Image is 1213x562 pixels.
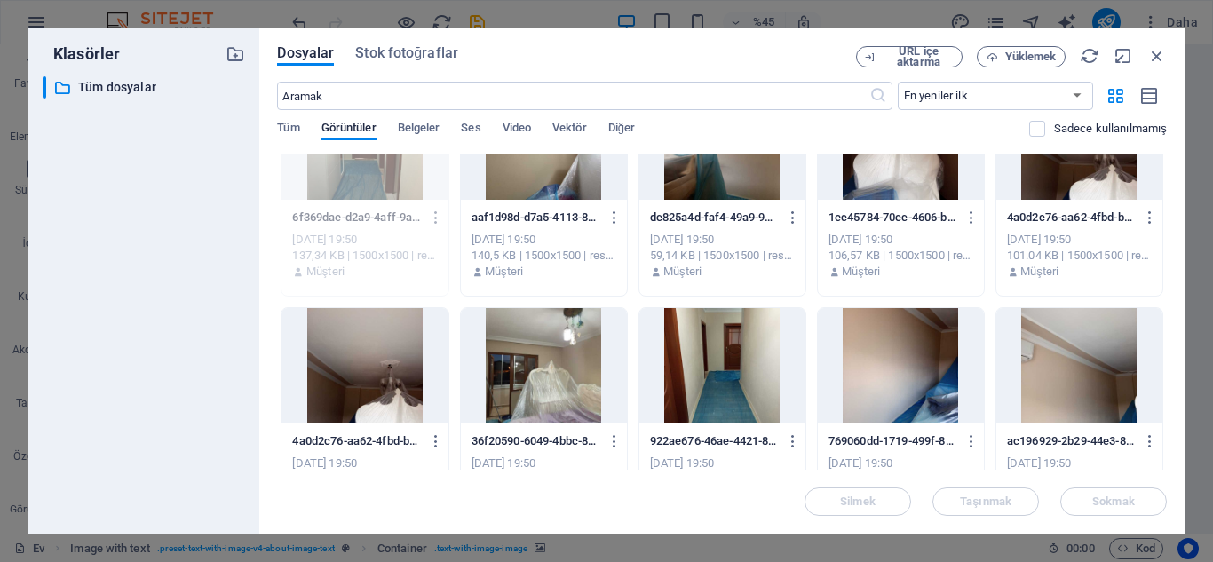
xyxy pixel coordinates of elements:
i: Yeni klasör oluştur [226,44,245,64]
font: 6f369dae-d2a9-4aff-9a4e-0b6678afa490-KKTt3GLoGWx_tioUh_XZnA.jpg [292,210,670,224]
font: Video [503,121,531,134]
div: 137,34 KB | 1500x1500 | resim/jpeg [292,248,437,264]
font: 140,5 KB | 1500x1500 | resim/jpeg [472,249,646,262]
font: [DATE] 19:50 [292,233,357,246]
i: Yeniden yükle [1080,46,1099,66]
font: Müşteri [1020,265,1058,278]
font: Vektör [552,121,587,134]
font: Müşteri [485,265,523,278]
font: [DATE] 19:50 [472,233,536,246]
font: Belgeler [398,121,440,134]
font: [DATE] 19:50 [472,456,536,470]
font: Dosyalar [277,44,334,61]
div: 106,57 KB | 1500x1500 | resim/jpeg [828,248,973,264]
font: [DATE] 19:50 [292,456,357,470]
font: Stok fotoğraflar [355,44,458,61]
font: [DATE] 19:50 [828,233,893,246]
font: Müşteri [663,265,702,278]
font: dc825a4d-faf4-49a9-9a23-4566342c29e8-4c5yPpp0BuptFh3Y0RUVIw.jpg [650,210,1028,224]
font: Yüklemek [1005,50,1057,63]
font: Müşteri [306,265,345,278]
button: Yüklemek [977,46,1066,67]
font: 1ec45784-70cc-4606-b245-460f677edcb7-XmIpiXO6HJRGneT-8lB7ZA.jpg [828,210,1209,224]
font: 36f20590-6049-4bbc-8917-bcc8dba1d7b9-dGUmvEf8b5YCoxmghbVBUA.jpg [472,434,865,447]
i: Kapalı [1147,46,1167,66]
p: 36f20590-6049-4bbc-8917-bcc8dba1d7b9-dGUmvEf8b5YCoxmghbVBUA.jpg [472,433,600,449]
font: Görüntüler [321,121,377,134]
font: Müşteri [842,265,880,278]
font: Tüm dosyalar [78,80,156,94]
font: 4a0d2c76-aa62-4fbd-bbfb-9ba114387f7b-Q2E3DSxai5e1_KPs6mv5mA.jpg [292,434,676,447]
i: En aza indir [1114,46,1133,66]
font: 137,34 KB | 1500x1500 | resim/jpeg [292,249,472,262]
p: 6f369dae-d2a9-4aff-9a4e-0b6678afa490-KKTt3GLoGWx_tioUh_XZnA.jpg [292,210,421,226]
font: aaf1d98d-d7a5-4113-84ca-26f13d913c8c-xaRRthKBgEvOiRaDD1bZDw.jpg [472,210,852,224]
p: 922ae676-46ae-4421-8743-1dd2dab68a30-J5b5g8UIA0BQ_DlKwI7-lw.jpg [650,433,779,449]
font: 59,14 KB | 1500x1500 | resim/jpeg [650,249,824,262]
p: aaf1d98d-d7a5-4113-84ca-26f13d913c8c-xaRRthKBgEvOiRaDD1bZDw.jpg [472,210,600,226]
font: Diğer [608,121,636,134]
font: [DATE] 19:50 [1007,233,1072,246]
button: URL içe aktarma [856,46,963,67]
p: dc825a4d-faf4-49a9-9a23-4566342c29e8-4c5yPpp0BuptFh3Y0RUVIw.jpg [650,210,779,226]
font: Sadece kullanılmamış [1054,122,1167,135]
p: 769060dd-1719-499f-8bf0-6ac2ae23c3d3-P_OHlrlJ_qEz1UyboMDp3g.jpg [828,433,957,449]
font: Öğeleri ekle [353,242,418,256]
font: [DATE] 19:50 [828,456,893,470]
font: [DATE] 19:50 [650,456,715,470]
p: Yalnızca web sitesinde kullanılmayan dosyaları görüntüler. Bu oturum sırasında eklenen dosyalar y... [1054,121,1167,137]
font: Tüm [277,121,299,134]
p: 4a0d2c76-aa62-4fbd-bbfb-9ba114387f7b1-a1sBtXBWuFFgKUSaZ3_0hw.jpg [1007,210,1136,226]
div: 101.04 KB | 1500x1500 | resim/jpeg [1007,248,1152,264]
font: 101.04 KB | 1500x1500 | resim/jpeg [1007,249,1187,262]
font: URL içe aktarma [897,44,940,68]
p: 4a0d2c76-aa62-4fbd-bbfb-9ba114387f7b-Q2E3DSxai5e1_KPs6mv5mA.jpg [292,433,421,449]
font: Panoya yapıştır [440,242,523,256]
font: [DATE] 19:50 [650,233,715,246]
input: Aramak [277,82,868,110]
font: Klasörler [53,44,120,63]
p: ac196929-2b29-44e3-8243-b97a4acc0e53-Bx4wFs32v0HXuNGdclkZMg.jpg [1007,433,1136,449]
font: 106,57 KB | 1500x1500 | resim/jpeg [828,249,1009,262]
font: [DATE] 19:50 [1007,456,1072,470]
p: 1ec45784-70cc-4606-b245-460f677edcb7-XmIpiXO6HJRGneT-8lB7ZA.jpg [828,210,957,226]
font: 769060dd-1719-499f-8bf0-6ac2ae23c3d3-P_OHlrlJ_qEz1UyboMDp3g.jpg [828,434,1204,447]
font: 922ae676-46ae-4421-8743-1dd2dab68a30-J5b5g8UIA0BQ_DlKwI7-lw.jpg [650,434,1027,447]
font: Ses [461,121,480,134]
